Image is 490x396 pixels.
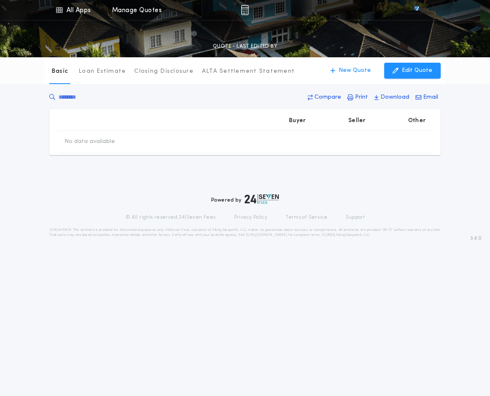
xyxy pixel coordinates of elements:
p: Print [355,93,368,102]
p: DISCLAIMER: This estimate is provided for informational purposes only. 24|Seven Fees, a product o... [49,227,441,238]
img: vs-icon [399,6,434,14]
td: No data available [58,131,122,153]
a: Privacy Policy [234,214,268,221]
p: Buyer [289,117,306,125]
span: 3.8.0 [470,235,482,242]
a: Support [346,214,365,221]
a: [URL][DOMAIN_NAME] [246,233,287,237]
img: img [241,5,249,15]
div: Powered by [211,194,279,204]
button: Print [345,90,370,105]
p: © All rights reserved. 24|Seven Fees [125,214,216,221]
p: ALTA Settlement Statement [202,67,295,76]
p: QUOTE - LAST EDITED BY [213,42,277,51]
p: New Quote [339,66,371,75]
p: Compare [314,93,341,102]
p: Seller [348,117,366,125]
button: Download [372,90,412,105]
p: Basic [51,67,68,76]
button: Compare [305,90,344,105]
a: Terms of Service [286,214,327,221]
button: Email [413,90,441,105]
button: Edit Quote [384,63,441,79]
p: Email [423,93,438,102]
p: Loan Estimate [79,67,126,76]
p: Closing Disclosure [134,67,194,76]
button: New Quote [322,63,379,79]
p: Other [408,117,426,125]
p: Download [380,93,409,102]
img: logo [245,194,279,204]
p: Edit Quote [402,66,432,75]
